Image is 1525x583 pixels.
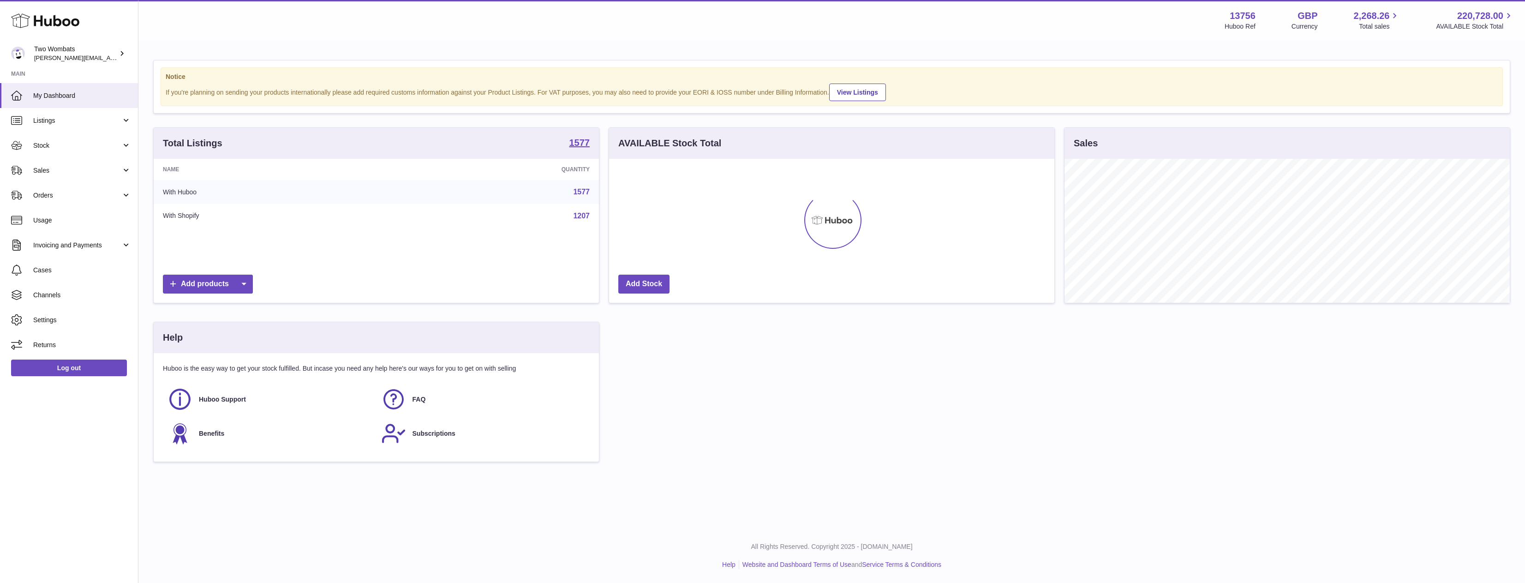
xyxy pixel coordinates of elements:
span: Usage [33,216,131,225]
span: Cases [33,266,131,275]
h3: Sales [1074,137,1098,150]
a: Subscriptions [381,421,586,446]
span: 2,268.26 [1354,10,1390,22]
a: Add products [163,275,253,294]
span: Total sales [1359,22,1400,31]
p: All Rights Reserved. Copyright 2025 - [DOMAIN_NAME] [146,542,1518,551]
p: Huboo is the easy way to get your stock fulfilled. But incase you need any help here's our ways f... [163,364,590,373]
th: Name [154,159,394,180]
span: AVAILABLE Stock Total [1436,22,1514,31]
a: Add Stock [618,275,670,294]
div: If you're planning on sending your products internationally please add required customs informati... [166,82,1498,101]
a: Website and Dashboard Terms of Use [742,561,851,568]
a: 220,728.00 AVAILABLE Stock Total [1436,10,1514,31]
span: FAQ [413,395,426,404]
a: Help [722,561,736,568]
span: Settings [33,316,131,325]
span: Listings [33,116,121,125]
span: Stock [33,141,121,150]
span: [PERSON_NAME][EMAIL_ADDRESS][DOMAIN_NAME] [34,54,185,61]
div: Currency [1292,22,1318,31]
span: 220,728.00 [1457,10,1503,22]
span: My Dashboard [33,91,131,100]
div: Two Wombats [34,45,117,62]
a: 1207 [573,212,590,220]
a: Log out [11,360,127,376]
span: Invoicing and Payments [33,241,121,250]
strong: 1577 [569,138,590,147]
a: Service Terms & Conditions [862,561,941,568]
strong: GBP [1298,10,1317,22]
div: Huboo Ref [1225,22,1256,31]
span: Huboo Support [199,395,246,404]
a: 1577 [569,138,590,149]
span: Orders [33,191,121,200]
a: 1577 [573,188,590,196]
img: alan@twowombats.com [11,47,25,60]
a: View Listings [829,84,886,101]
strong: 13756 [1230,10,1256,22]
th: Quantity [394,159,599,180]
strong: Notice [166,72,1498,81]
h3: AVAILABLE Stock Total [618,137,721,150]
span: Returns [33,341,131,349]
a: FAQ [381,387,586,412]
span: Subscriptions [413,429,455,438]
a: Benefits [167,421,372,446]
span: Benefits [199,429,224,438]
span: Sales [33,166,121,175]
td: With Huboo [154,180,394,204]
td: With Shopify [154,204,394,228]
span: Channels [33,291,131,300]
a: 2,268.26 Total sales [1354,10,1400,31]
li: and [739,560,941,569]
h3: Total Listings [163,137,222,150]
a: Huboo Support [167,387,372,412]
h3: Help [163,331,183,344]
